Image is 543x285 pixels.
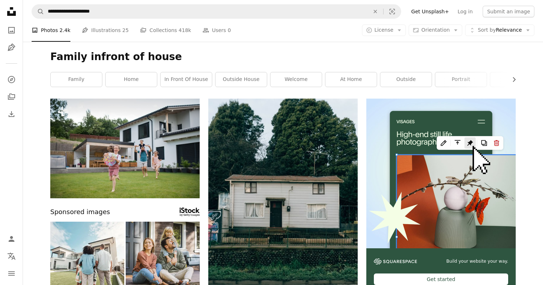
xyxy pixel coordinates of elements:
[465,24,534,36] button: Sort byRelevance
[82,19,129,42] a: Illustrations 25
[384,5,401,18] button: Visual search
[380,72,432,87] a: outside
[409,24,462,36] button: Orientation
[407,6,453,17] a: Get Unsplash+
[215,72,267,87] a: outside house
[4,90,19,104] a: Collections
[161,72,212,87] a: in front of house
[106,72,157,87] a: home
[507,72,516,87] button: scroll list to the right
[228,26,231,34] span: 0
[4,107,19,121] a: Download History
[208,207,358,214] a: a white house with a red fire hydrant in front of it
[4,72,19,87] a: Explore
[362,24,406,36] button: License
[4,23,19,37] a: Photos
[478,27,496,33] span: Sort by
[478,27,522,34] span: Relevance
[50,145,200,151] a: A father with three daughters playing outdoors in the backyard, running.
[32,5,44,18] button: Search Unsplash
[435,72,487,87] a: portrait
[50,99,200,198] img: A father with three daughters playing outdoors in the backyard, running.
[374,273,508,285] div: Get started
[4,232,19,246] a: Log in / Sign up
[32,4,401,19] form: Find visuals sitewide
[446,258,508,264] span: Build your website your way.
[366,99,516,248] img: file-1723602894256-972c108553a7image
[203,19,231,42] a: Users 0
[140,19,191,42] a: Collections 418k
[50,207,110,217] span: Sponsored images
[374,258,417,264] img: file-1606177908946-d1eed1cbe4f5image
[4,40,19,55] a: Illustrations
[4,266,19,281] button: Menu
[421,27,450,33] span: Orientation
[270,72,322,87] a: welcome
[178,26,191,34] span: 418k
[4,249,19,263] button: Language
[367,5,383,18] button: Clear
[51,72,102,87] a: family
[453,6,477,17] a: Log in
[483,6,534,17] button: Submit an image
[122,26,129,34] span: 25
[375,27,394,33] span: License
[50,50,516,63] h1: Family infront of house
[490,72,542,87] a: parent
[325,72,377,87] a: at home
